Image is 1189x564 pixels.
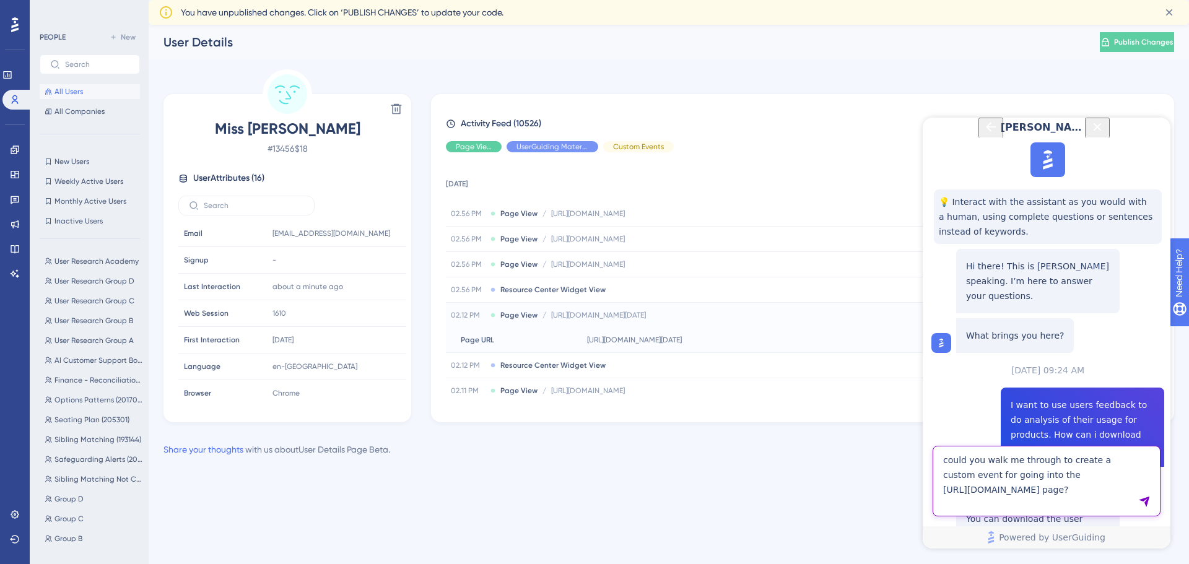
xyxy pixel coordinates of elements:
[163,33,1069,51] div: User Details
[551,234,625,244] span: [URL][DOMAIN_NAME]
[184,335,240,345] span: First Interaction
[272,388,300,398] span: Chrome
[542,310,546,320] span: /
[272,228,390,238] span: [EMAIL_ADDRESS][DOMAIN_NAME]
[1100,32,1174,52] button: Publish Changes
[461,335,494,345] span: Page URL
[40,531,147,546] button: Group B
[178,119,396,139] span: Miss [PERSON_NAME]
[272,255,276,265] span: -
[500,285,606,295] span: Resource Center Widget View
[451,259,486,269] span: 02.56 PM
[181,5,503,20] span: You have unpublished changes. Click on ‘PUBLISH CHANGES’ to update your code.
[500,360,606,370] span: Resource Center Widget View
[54,454,142,464] span: Safeguarding Alerts (202844)
[193,171,264,186] span: User Attributes ( 16 )
[40,432,147,447] button: Sibling Matching (193144)
[451,360,486,370] span: 02.12 PM
[461,116,541,131] span: Activity Feed (10526)
[163,445,243,454] a: Share your thoughts
[587,335,682,345] span: [URL][DOMAIN_NAME][DATE]
[272,282,343,291] time: about a minute ago
[40,452,147,467] button: Safeguarding Alerts (202844)
[184,228,203,238] span: Email
[551,259,625,269] span: [URL][DOMAIN_NAME]
[456,142,492,152] span: Page View
[272,336,294,344] time: [DATE]
[923,118,1170,549] iframe: UserGuiding AI Assistant
[184,308,229,318] span: Web Session
[54,534,82,544] span: Group B
[184,388,211,398] span: Browser
[451,310,486,320] span: 02.12 PM
[29,3,77,18] span: Need Help?
[446,162,1163,201] td: [DATE]
[542,259,546,269] span: /
[272,308,286,318] span: 1610
[500,386,538,396] span: Page View
[500,209,538,219] span: Page View
[500,234,538,244] span: Page View
[184,282,240,292] span: Last Interaction
[542,386,546,396] span: /
[451,285,486,295] span: 02.56 PM
[163,442,390,457] div: with us about User Details Page Beta .
[54,494,84,504] span: Group D
[204,201,304,210] input: Search
[542,209,546,219] span: /
[54,474,142,484] span: Sibling Matching Not Completed HS
[500,259,538,269] span: Page View
[451,234,486,244] span: 02.56 PM
[184,362,220,371] span: Language
[551,209,625,219] span: [URL][DOMAIN_NAME]
[516,142,588,152] span: UserGuiding Material
[184,255,209,265] span: Signup
[54,514,84,524] span: Group C
[500,310,538,320] span: Page View
[178,141,396,156] span: # 13456$18
[54,435,141,445] span: Sibling Matching (193144)
[1114,37,1174,47] span: Publish Changes
[551,386,625,396] span: [URL][DOMAIN_NAME]
[40,511,147,526] button: Group C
